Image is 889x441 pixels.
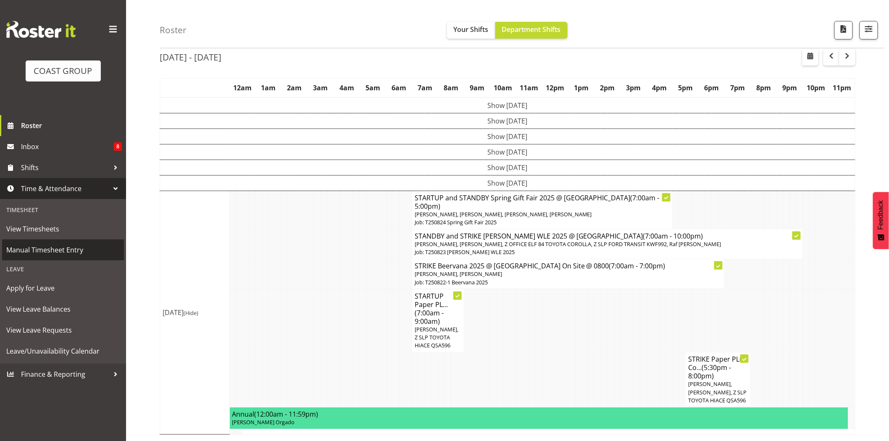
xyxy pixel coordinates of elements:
button: Department Shifts [495,22,568,39]
a: Manual Timesheet Entry [2,239,124,260]
button: Download a PDF of the roster according to the set date range. [834,21,853,39]
th: 11am [516,78,542,97]
th: 8am [438,78,464,97]
td: Show [DATE] [160,97,855,113]
th: 5pm [673,78,699,97]
a: View Leave Balances [2,299,124,320]
span: Your Shifts [454,25,489,34]
th: 3pm [621,78,647,97]
button: Filter Shifts [860,21,878,39]
span: [PERSON_NAME], [PERSON_NAME], [PERSON_NAME], [PERSON_NAME] [415,210,592,218]
th: 2pm [594,78,621,97]
th: 12am [229,78,255,97]
span: (7:00am - 5:00pm) [415,193,660,211]
span: [PERSON_NAME] Orgado [232,418,295,426]
h4: STRIKE Paper PLus Co... [689,355,748,380]
th: 7pm [725,78,751,97]
span: View Leave Requests [6,324,120,336]
div: Leave [2,260,124,278]
th: 4am [334,78,360,97]
th: 9am [464,78,490,97]
th: 10pm [803,78,829,97]
img: Rosterit website logo [6,21,76,38]
span: Roster [21,119,122,132]
span: (7:00am - 9:00am) [415,308,444,326]
span: Apply for Leave [6,282,120,294]
h4: STRIKE Beervana 2025 @ [GEOGRAPHIC_DATA] On Site @ 0800 [415,262,722,270]
h4: STARTUP Paper PL... [415,292,461,325]
span: Time & Attendance [21,182,109,195]
th: 1am [255,78,281,97]
th: 5am [360,78,386,97]
span: [PERSON_NAME], [PERSON_NAME] [415,270,502,278]
td: Show [DATE] [160,144,855,160]
span: Manual Timesheet Entry [6,244,120,256]
th: 4pm [647,78,673,97]
h2: [DATE] - [DATE] [160,52,221,63]
span: (Hide) [184,309,198,317]
h4: Annual [232,410,846,418]
span: [PERSON_NAME], [PERSON_NAME], Z OFFICE ELF 84 TOYOTA COROLLA, Z SLP FORD TRANSIT KWF992, Raf [PER... [415,240,721,248]
th: 10am [490,78,516,97]
div: COAST GROUP [34,65,92,77]
span: View Leave Balances [6,303,120,315]
div: Timesheet [2,201,124,218]
th: 3am [308,78,334,97]
span: Department Shifts [502,25,561,34]
span: (5:30pm - 8:00pm) [689,363,731,381]
th: 1pm [568,78,594,97]
th: 2am [281,78,308,97]
th: 12pm [542,78,568,97]
td: [DATE] [160,191,230,434]
td: Show [DATE] [160,175,855,191]
button: Select a specific date within the roster. [802,49,818,66]
h4: STANDBY and STRIKE [PERSON_NAME] WLE 2025 @ [GEOGRAPHIC_DATA] [415,232,800,240]
span: 8 [114,142,122,151]
th: 7am [412,78,438,97]
span: (12:00am - 11:59pm) [255,409,318,419]
span: Shifts [21,161,109,174]
h4: Roster [160,25,187,35]
span: [PERSON_NAME], Z SLP TOYOTA HIACE QSA596 [415,325,458,349]
td: Show [DATE] [160,160,855,175]
span: Finance & Reporting [21,368,109,381]
th: 6am [386,78,412,97]
th: 8pm [751,78,777,97]
span: (7:00am - 10:00pm) [643,231,703,241]
h4: STARTUP and STANDBY Spring Gift Fair 2025 @ [GEOGRAPHIC_DATA] [415,194,670,210]
th: 9pm [777,78,803,97]
th: 6pm [699,78,725,97]
a: View Timesheets [2,218,124,239]
span: (7:00am - 7:00pm) [609,261,665,270]
span: Inbox [21,140,114,153]
span: Leave/Unavailability Calendar [6,345,120,357]
p: Job: T250824 Spring Gift Fair 2025 [415,218,670,226]
td: Show [DATE] [160,129,855,144]
td: Show [DATE] [160,113,855,129]
p: Job: T250823 [PERSON_NAME] WLE 2025 [415,248,800,256]
button: Feedback - Show survey [873,192,889,249]
a: Leave/Unavailability Calendar [2,341,124,362]
a: Apply for Leave [2,278,124,299]
span: [PERSON_NAME], [PERSON_NAME], Z SLP TOYOTA HIACE QSA596 [689,380,747,404]
button: Your Shifts [447,22,495,39]
span: Feedback [877,200,885,230]
span: View Timesheets [6,223,120,235]
th: 11pm [829,78,855,97]
p: Job: T250822-1 Beervana 2025 [415,278,722,286]
a: View Leave Requests [2,320,124,341]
